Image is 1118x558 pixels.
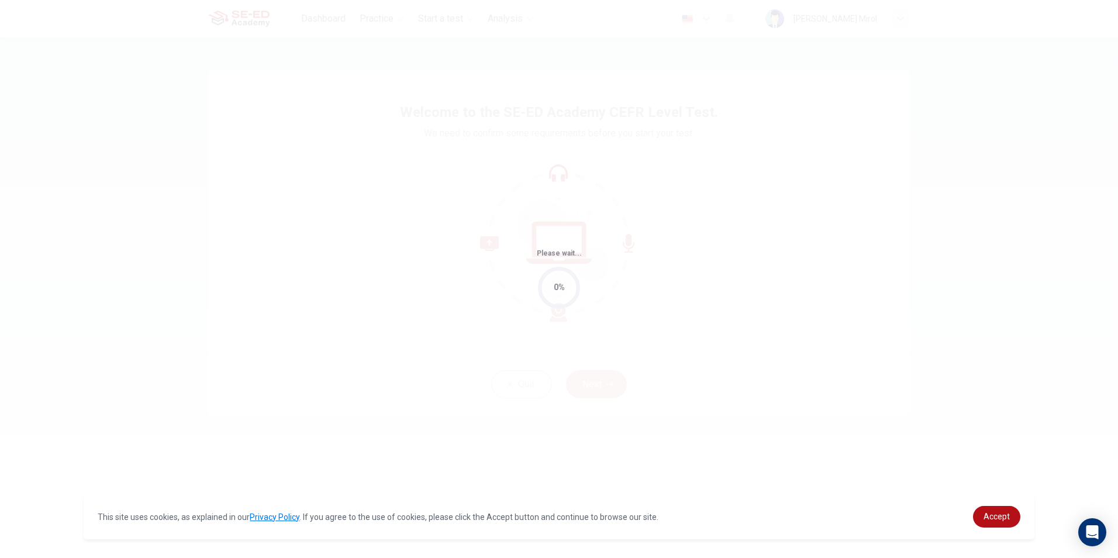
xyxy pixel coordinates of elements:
[250,512,299,522] a: Privacy Policy
[537,249,582,257] span: Please wait...
[98,512,658,522] span: This site uses cookies, as explained in our . If you agree to the use of cookies, please click th...
[84,494,1034,539] div: cookieconsent
[1078,518,1106,546] div: Open Intercom Messenger
[554,281,565,294] div: 0%
[984,512,1010,521] span: Accept
[973,506,1020,528] a: dismiss cookie message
